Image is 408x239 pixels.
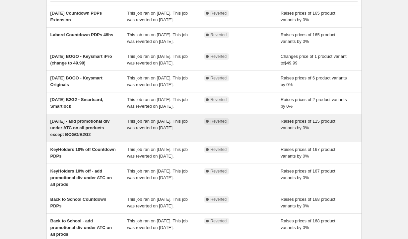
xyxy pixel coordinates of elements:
span: This job ran on [DATE]. This job was reverted on [DATE]. [127,75,188,87]
span: Reverted [211,11,227,16]
span: Raises prices of 2 product variants by 0% [281,97,347,109]
span: Raises prices of 165 product variants by 0% [281,32,335,44]
span: Reverted [211,54,227,59]
span: Reverted [211,97,227,102]
span: This job ran on [DATE]. This job was reverted on [DATE]. [127,197,188,208]
span: Raises prices of 6 product variants by 0% [281,75,347,87]
span: Reverted [211,197,227,202]
span: KeyHolders 10% off - add promotional div under ATC on all prods [50,169,112,187]
span: This job ran on [DATE]. This job was reverted on [DATE]. [127,97,188,109]
span: Raises prices of 167 product variants by 0% [281,147,335,159]
span: This job ran on [DATE]. This job was reverted on [DATE]. [127,119,188,130]
span: [DATE] B2G2 - Smartcard, Smartlock [50,97,103,109]
span: Reverted [211,218,227,224]
span: This job ran on [DATE]. This job was reverted on [DATE]. [127,218,188,230]
span: Changes price of 1 product variant to [281,54,347,65]
span: Raises prices of 168 product variants by 0% [281,218,335,230]
span: Raises prices of 168 product variants by 0% [281,197,335,208]
span: Reverted [211,147,227,152]
span: [DATE] BOGO - Keysmart iPro (change to 49.99) [50,54,112,65]
span: This job ran on [DATE]. This job was reverted on [DATE]. [127,147,188,159]
span: [DATE] BOGO - Keysmart Originals [50,75,102,87]
span: This job ran on [DATE]. This job was reverted on [DATE]. [127,169,188,180]
span: $49.99 [284,60,298,65]
span: Reverted [211,169,227,174]
span: KeyHolders 10% off Countdown PDPs [50,147,116,159]
span: [DATE] - add promotional div under ATC on all products except BOGO/B2G2 [50,119,110,137]
span: Reverted [211,119,227,124]
span: Labord Countdown PDPs 48hs [50,32,113,37]
span: This job ran on [DATE]. This job was reverted on [DATE]. [127,54,188,65]
span: This job ran on [DATE]. This job was reverted on [DATE]. [127,32,188,44]
span: [DATE] Countdown PDPs Extension [50,11,102,22]
span: Back to School Countdown PDPs [50,197,106,208]
span: This job ran on [DATE]. This job was reverted on [DATE]. [127,11,188,22]
span: Raises prices of 165 product variants by 0% [281,11,335,22]
span: Raises prices of 167 product variants by 0% [281,169,335,180]
span: Back to School - add promotional div under ATC on all prods [50,218,112,237]
span: Raises prices of 115 product variants by 0% [281,119,335,130]
span: Reverted [211,32,227,38]
span: Reverted [211,75,227,81]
